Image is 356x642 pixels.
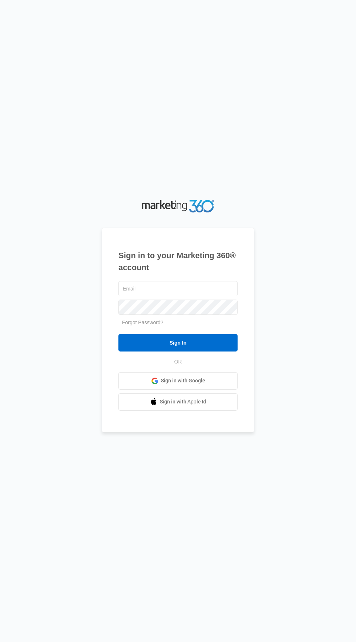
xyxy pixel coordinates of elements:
span: Sign in with Google [161,377,205,385]
a: Forgot Password? [122,320,163,325]
a: Sign in with Apple Id [118,393,238,411]
input: Email [118,281,238,296]
h1: Sign in to your Marketing 360® account [118,249,238,273]
span: Sign in with Apple Id [160,398,206,406]
a: Sign in with Google [118,372,238,390]
span: OR [169,358,187,366]
input: Sign In [118,334,238,352]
